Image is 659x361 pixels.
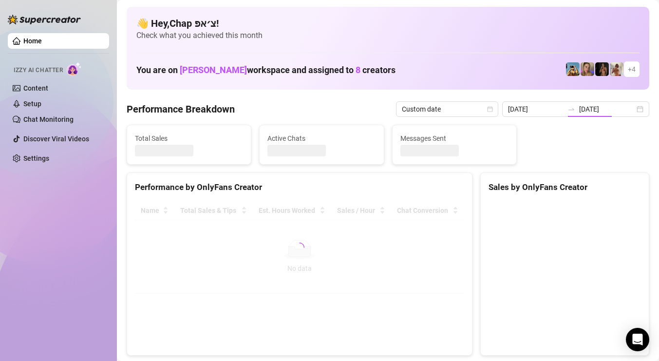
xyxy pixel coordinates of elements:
h1: You are on workspace and assigned to creators [136,65,395,76]
span: Active Chats [267,133,376,144]
a: Content [23,84,48,92]
span: [PERSON_NAME] [180,65,247,75]
a: Settings [23,154,49,162]
span: Total Sales [135,133,243,144]
span: to [567,105,575,113]
div: Performance by OnlyFans Creator [135,181,464,194]
h4: Performance Breakdown [127,102,235,116]
img: AI Chatter [67,62,82,76]
span: swap-right [567,105,575,113]
img: the_bohema [595,62,609,76]
span: calendar [487,106,493,112]
span: 8 [356,65,360,75]
input: Start date [508,104,564,114]
span: Izzy AI Chatter [14,66,63,75]
img: Green [610,62,623,76]
h4: 👋 Hey, Chap צ׳אפ ! [136,17,640,30]
a: Home [23,37,42,45]
span: loading [294,242,305,253]
span: + 4 [628,64,636,75]
img: Babydanix [566,62,580,76]
img: Cherry [581,62,594,76]
span: Custom date [402,102,492,116]
a: Chat Monitoring [23,115,74,123]
img: logo-BBDzfeDw.svg [8,15,81,24]
a: Setup [23,100,41,108]
span: Check what you achieved this month [136,30,640,41]
input: End date [579,104,635,114]
a: Discover Viral Videos [23,135,89,143]
span: Messages Sent [400,133,508,144]
div: Sales by OnlyFans Creator [489,181,641,194]
div: Open Intercom Messenger [626,328,649,351]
